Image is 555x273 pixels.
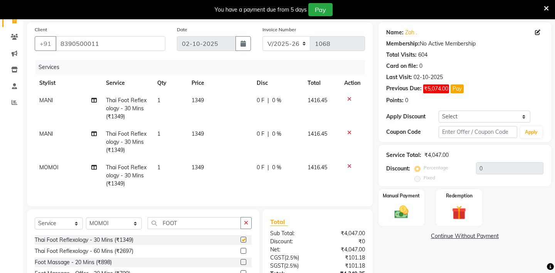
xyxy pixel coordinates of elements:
[386,128,439,136] div: Coupon Code
[272,163,281,172] span: 0 %
[308,97,327,104] span: 1416.45
[520,126,542,138] button: Apply
[148,217,241,229] input: Search or Scan
[106,97,146,120] span: Thai Foot Reflexology - 30 Mins (₹1349)
[177,26,187,33] label: Date
[264,246,318,254] div: Net:
[257,130,264,138] span: 0 F
[386,51,417,59] div: Total Visits:
[262,26,296,33] label: Invoice Number
[451,84,464,93] button: Pay
[35,26,47,33] label: Client
[424,174,435,181] label: Fixed
[405,29,417,37] a: Zah .
[187,74,252,92] th: Price
[386,29,404,37] div: Name:
[257,163,264,172] span: 0 F
[386,73,412,81] div: Last Visit:
[192,164,204,171] span: 1349
[423,84,449,93] span: ₹5,074.00
[272,130,281,138] span: 0 %
[39,164,59,171] span: MOMOI
[419,62,422,70] div: 0
[286,254,298,261] span: 2.5%
[267,163,269,172] span: |
[157,130,160,137] span: 1
[35,74,101,92] th: Stylist
[35,247,133,255] div: Thai Foot Reflexology - 60 Mins (₹2697)
[106,130,146,153] span: Thai Foot Reflexology - 30 Mins (₹1349)
[318,254,371,262] div: ₹101.18
[264,238,318,246] div: Discount:
[157,97,160,104] span: 1
[380,232,550,240] a: Continue Without Payment
[424,151,449,159] div: ₹4,047.00
[106,164,146,187] span: Thai Foot Reflexology - 30 Mins (₹1349)
[35,36,56,51] button: +91
[215,6,307,14] div: You have a payment due from 5 days
[39,130,53,137] span: MANI
[153,74,187,92] th: Qty
[264,262,318,270] div: ( )
[270,218,288,226] span: Total
[439,126,517,138] input: Enter Offer / Coupon Code
[192,130,204,137] span: 1349
[257,96,264,104] span: 0 F
[405,96,408,104] div: 0
[286,263,297,269] span: 2.5%
[157,164,160,171] span: 1
[264,254,318,262] div: ( )
[386,113,439,121] div: Apply Discount
[318,262,371,270] div: ₹101.18
[340,74,365,92] th: Action
[386,84,422,93] div: Previous Due:
[386,40,543,48] div: No Active Membership
[267,130,269,138] span: |
[101,74,153,92] th: Service
[386,96,404,104] div: Points:
[386,165,410,173] div: Discount:
[318,246,371,254] div: ₹4,047.00
[272,96,281,104] span: 0 %
[318,229,371,238] div: ₹4,047.00
[308,130,327,137] span: 1416.45
[386,62,418,70] div: Card on file:
[386,40,420,48] div: Membership:
[270,262,284,269] span: SGST
[414,73,443,81] div: 02-10-2025
[303,74,340,92] th: Total
[192,97,204,104] span: 1349
[270,254,284,261] span: CGST
[383,192,420,199] label: Manual Payment
[418,51,427,59] div: 604
[318,238,371,246] div: ₹0
[446,192,473,199] label: Redemption
[35,60,371,74] div: Services
[55,36,165,51] input: Search by Name/Mobile/Email/Code
[308,164,327,171] span: 1416.45
[39,97,53,104] span: MANI
[264,229,318,238] div: Sub Total:
[35,258,112,266] div: Foot Massage - 20 Mins (₹898)
[308,3,333,16] button: Pay
[35,236,133,244] div: Thai Foot Reflexology - 30 Mins (₹1349)
[447,204,471,222] img: _gift.svg
[252,74,303,92] th: Disc
[424,164,448,171] label: Percentage
[267,96,269,104] span: |
[386,151,421,159] div: Service Total:
[390,204,413,220] img: _cash.svg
